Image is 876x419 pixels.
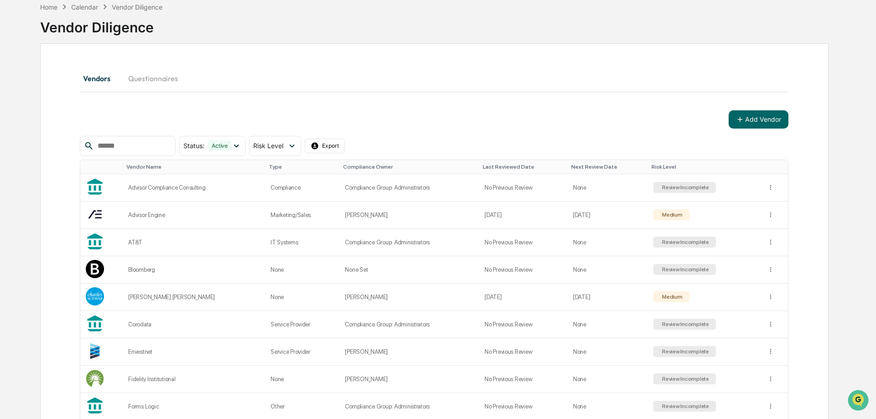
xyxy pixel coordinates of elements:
div: We're available if you need us! [31,79,115,86]
div: Corodata [128,321,260,328]
td: None [265,284,339,311]
div: Review Incomplete [660,376,709,382]
div: Toggle SortBy [769,164,784,170]
div: Medium [660,212,682,218]
td: Compliance Group: Administrators [339,174,479,202]
td: None [568,229,648,256]
td: [DATE] [479,284,568,311]
div: Forms Logic [128,403,260,410]
div: Toggle SortBy [88,164,119,170]
div: Review Incomplete [660,321,709,327]
td: None [568,174,648,202]
div: Medium [660,294,682,300]
a: 🗄️Attestations [63,111,117,128]
td: No Previous Review [479,256,568,284]
div: Toggle SortBy [652,164,758,170]
span: Data Lookup [18,132,57,141]
div: Calendar [71,3,98,11]
td: [PERSON_NAME] [339,366,479,393]
div: 🔎 [9,133,16,140]
span: Preclearance [18,115,59,124]
td: Compliance Group: Administrators [339,311,479,338]
div: Toggle SortBy [126,164,261,170]
td: None [265,366,339,393]
div: Review Incomplete [660,403,709,409]
td: Compliance Group: Administrators [339,229,479,256]
iframe: Open customer support [847,389,871,414]
td: No Previous Review [479,229,568,256]
div: Advisor Engine [128,212,260,218]
td: No Previous Review [479,174,568,202]
td: [PERSON_NAME] [339,202,479,229]
td: Marketing/Sales [265,202,339,229]
div: secondary tabs example [80,67,788,89]
div: Vendor Diligence [40,12,829,36]
a: Powered byPylon [64,154,110,161]
div: Review Incomplete [660,348,709,355]
td: IT Systems [265,229,339,256]
td: Service Provider [265,338,339,366]
p: How can we help? [9,19,166,34]
td: None [568,366,648,393]
button: Questionnaires [121,67,185,89]
td: Compliance [265,174,339,202]
td: [PERSON_NAME] [339,338,479,366]
img: 1746055101610-c473b297-6a78-478c-a979-82029cc54cd1 [9,70,26,86]
td: None [568,256,648,284]
td: Service Provider [265,311,339,338]
button: Vendors [80,67,121,89]
span: Risk Level [253,142,283,150]
div: Review Incomplete [660,266,709,273]
td: [PERSON_NAME] [339,284,479,311]
td: [DATE] [568,284,648,311]
td: None [568,338,648,366]
td: [DATE] [568,202,648,229]
div: Toggle SortBy [269,164,336,170]
div: Vendor Diligence [112,3,162,11]
td: [DATE] [479,202,568,229]
div: 🖐️ [9,116,16,123]
span: Pylon [91,155,110,161]
td: No Previous Review [479,338,568,366]
button: Add Vendor [729,110,788,129]
div: Toggle SortBy [571,164,644,170]
img: Vendor Logo [86,260,104,278]
div: Review Incomplete [660,184,709,191]
a: 🖐️Preclearance [5,111,63,128]
div: Review Incomplete [660,239,709,245]
div: Bloomberg [128,266,260,273]
span: Attestations [75,115,113,124]
img: Vendor Logo [86,205,104,223]
button: Start new chat [155,72,166,83]
div: [PERSON_NAME] [PERSON_NAME] [128,294,260,300]
div: Toggle SortBy [343,164,475,170]
img: Vendor Logo [86,369,104,388]
div: AT&T [128,239,260,246]
td: No Previous Review [479,311,568,338]
div: 🗄️ [66,116,73,123]
a: 🔎Data Lookup [5,129,61,145]
img: Vendor Logo [86,287,104,305]
button: Export [305,139,345,153]
div: Start new chat [31,70,150,79]
td: No Previous Review [479,366,568,393]
td: None Set [339,256,479,284]
div: Active [208,140,231,151]
div: Toggle SortBy [483,164,564,170]
div: Home [40,3,57,11]
span: Status : [183,142,204,150]
div: Fidelity Institutional [128,376,260,383]
img: Vendor Logo [86,342,104,360]
td: None [265,256,339,284]
div: Advisor Compliance Consulting [128,184,260,191]
td: None [568,311,648,338]
div: Envestnet [128,348,260,355]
